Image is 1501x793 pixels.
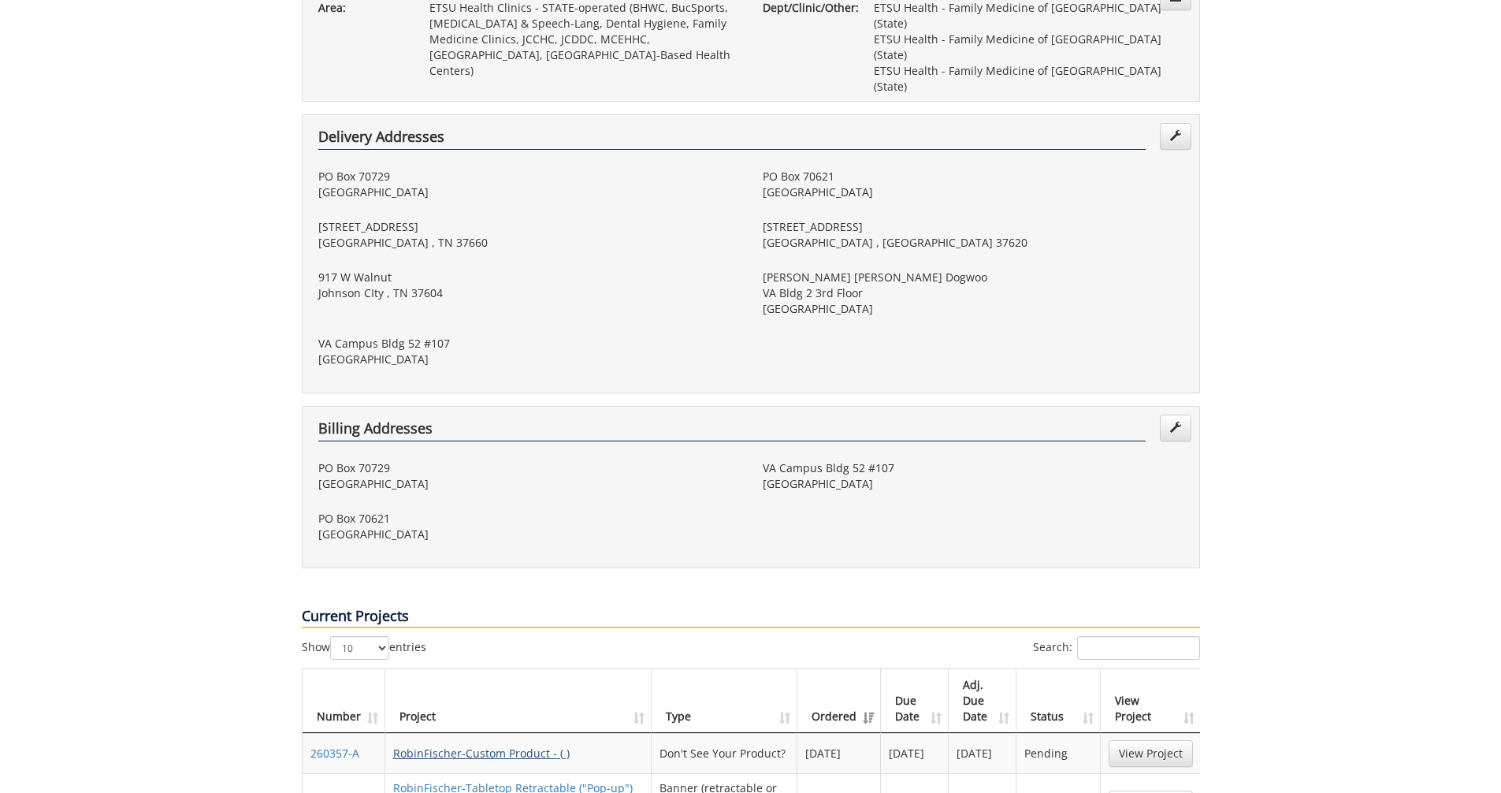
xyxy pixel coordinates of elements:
p: [GEOGRAPHIC_DATA] , [GEOGRAPHIC_DATA] 37620 [763,235,1183,251]
p: VA Campus Bldg 52 #107 [318,336,739,352]
th: View Project: activate to sort column ascending [1101,669,1201,733]
a: Edit Addresses [1160,123,1191,150]
input: Search: [1077,636,1200,660]
p: PO Box 70621 [763,169,1183,184]
p: Johnson CIty , TN 37604 [318,285,739,301]
p: [STREET_ADDRESS] [318,219,739,235]
th: Number: activate to sort column ascending [303,669,385,733]
p: PO Box 70729 [318,460,739,476]
p: [GEOGRAPHIC_DATA] [763,301,1183,317]
h4: Delivery Addresses [318,129,1146,150]
th: Due Date: activate to sort column ascending [881,669,949,733]
td: [DATE] [797,733,881,773]
p: [GEOGRAPHIC_DATA] [318,184,739,200]
td: Don't See Your Product? [652,733,797,773]
p: [STREET_ADDRESS] [763,219,1183,235]
th: Adj. Due Date: activate to sort column ascending [949,669,1016,733]
p: 917 W Walnut [318,270,739,285]
p: [GEOGRAPHIC_DATA] [318,527,739,542]
th: Type: activate to sort column ascending [652,669,797,733]
a: 260357-A [310,746,359,761]
p: [GEOGRAPHIC_DATA] [763,476,1183,492]
p: VA Campus Bldg 52 #107 [763,460,1183,476]
p: [GEOGRAPHIC_DATA] [318,352,739,367]
label: Show entries [302,636,426,660]
th: Status: activate to sort column ascending [1016,669,1100,733]
label: Search: [1033,636,1200,660]
p: PO Box 70621 [318,511,739,527]
p: Current Projects [302,606,1200,628]
a: View Project [1109,740,1193,767]
select: Showentries [330,636,389,660]
p: [PERSON_NAME] [PERSON_NAME] Dogwoo [763,270,1183,285]
p: ETSU Health - Family Medicine of [GEOGRAPHIC_DATA] (State) [874,32,1183,63]
a: RobinFischer-Custom Product - ( ) [393,746,570,761]
td: Pending [1016,733,1100,773]
td: [DATE] [949,733,1016,773]
p: VA Bldg 2 3rd Floor [763,285,1183,301]
p: PO Box 70729 [318,169,739,184]
p: ETSU Health - Family Medicine of [GEOGRAPHIC_DATA] (State) [874,63,1183,95]
p: [GEOGRAPHIC_DATA] [318,476,739,492]
p: [GEOGRAPHIC_DATA] , TN 37660 [318,235,739,251]
th: Project: activate to sort column ascending [385,669,652,733]
th: Ordered: activate to sort column ascending [797,669,881,733]
td: [DATE] [881,733,949,773]
p: [GEOGRAPHIC_DATA] [763,184,1183,200]
a: Edit Addresses [1160,415,1191,441]
h4: Billing Addresses [318,421,1146,441]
